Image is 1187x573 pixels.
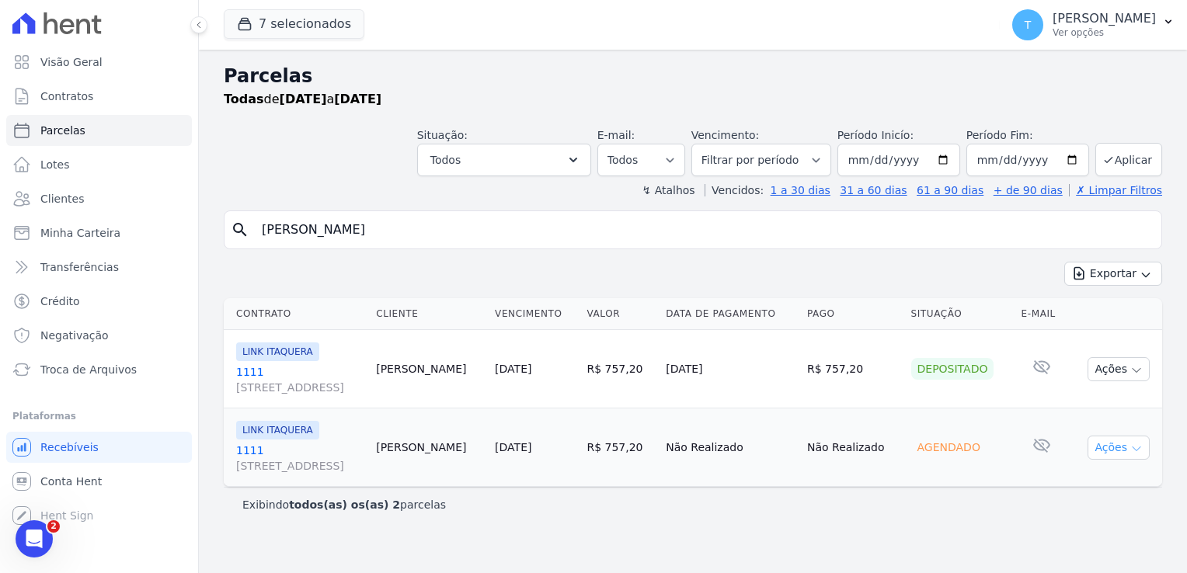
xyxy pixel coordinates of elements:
th: Cliente [370,298,489,330]
span: Clientes [40,191,84,207]
span: Contratos [40,89,93,104]
td: [PERSON_NAME] [370,330,489,408]
button: 7 selecionados [224,9,364,39]
span: Parcelas [40,123,85,138]
th: Contrato [224,298,370,330]
th: Data de Pagamento [660,298,801,330]
a: ✗ Limpar Filtros [1069,184,1162,196]
label: Período Inicío: [837,129,914,141]
th: Vencimento [489,298,580,330]
span: Troca de Arquivos [40,362,137,377]
a: 1 a 30 dias [771,184,830,196]
a: 1111[STREET_ADDRESS] [236,364,364,395]
a: Recebíveis [6,432,192,463]
a: [DATE] [495,441,531,453]
span: Todos [430,151,461,169]
label: Vencidos: [705,184,764,196]
th: Valor [580,298,660,330]
strong: [DATE] [334,92,381,106]
a: + de 90 dias [994,184,1063,196]
a: [DATE] [495,363,531,375]
p: Exibindo parcelas [242,497,446,512]
span: LINK ITAQUERA [236,342,319,361]
td: Não Realizado [660,408,801,487]
a: Visão Geral [6,47,192,78]
a: Troca de Arquivos [6,354,192,385]
span: 2 [47,520,60,533]
button: Todos [417,144,591,176]
span: Lotes [40,157,70,172]
h2: Parcelas [224,62,1162,90]
div: Agendado [911,436,987,458]
label: E-mail: [597,129,635,141]
td: R$ 757,20 [801,330,905,408]
a: 1111[STREET_ADDRESS] [236,443,364,474]
label: Período Fim: [966,127,1089,144]
th: E-mail [1015,298,1070,330]
iframe: Intercom live chat [16,520,53,557]
span: Minha Carteira [40,225,120,241]
button: T [PERSON_NAME] Ver opções [1000,3,1187,47]
span: Transferências [40,259,119,275]
label: Situação: [417,129,468,141]
a: Crédito [6,286,192,317]
b: todos(as) os(as) 2 [289,498,400,511]
strong: [DATE] [280,92,327,106]
span: Visão Geral [40,54,103,70]
span: Conta Hent [40,474,102,489]
p: de a [224,90,381,109]
div: Plataformas [12,407,186,425]
a: Parcelas [6,115,192,146]
th: Situação [905,298,1015,330]
a: Contratos [6,81,192,112]
a: Clientes [6,183,192,214]
span: T [1025,19,1032,30]
input: Buscar por nome do lote ou do cliente [252,214,1155,245]
strong: Todas [224,92,264,106]
a: 31 a 60 dias [840,184,907,196]
a: 61 a 90 dias [917,184,983,196]
a: Minha Carteira [6,217,192,248]
span: Recebíveis [40,439,99,455]
a: Negativação [6,320,192,351]
button: Exportar [1064,262,1162,286]
td: R$ 757,20 [580,330,660,408]
div: Depositado [911,358,994,380]
a: Lotes [6,149,192,180]
p: Ver opções [1053,26,1156,39]
span: [STREET_ADDRESS] [236,380,364,395]
td: R$ 757,20 [580,408,660,487]
span: Crédito [40,293,80,309]
td: [PERSON_NAME] [370,408,489,487]
label: ↯ Atalhos [642,184,694,196]
span: LINK ITAQUERA [236,421,319,439]
button: Aplicar [1095,143,1162,176]
span: Negativação [40,328,109,343]
p: [PERSON_NAME] [1053,11,1156,26]
td: [DATE] [660,330,801,408]
td: Não Realizado [801,408,905,487]
i: search [231,221,249,239]
a: Conta Hent [6,466,192,497]
a: Transferências [6,252,192,283]
span: [STREET_ADDRESS] [236,458,364,474]
button: Ações [1088,357,1150,381]
label: Vencimento: [691,129,759,141]
th: Pago [801,298,905,330]
button: Ações [1088,436,1150,460]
